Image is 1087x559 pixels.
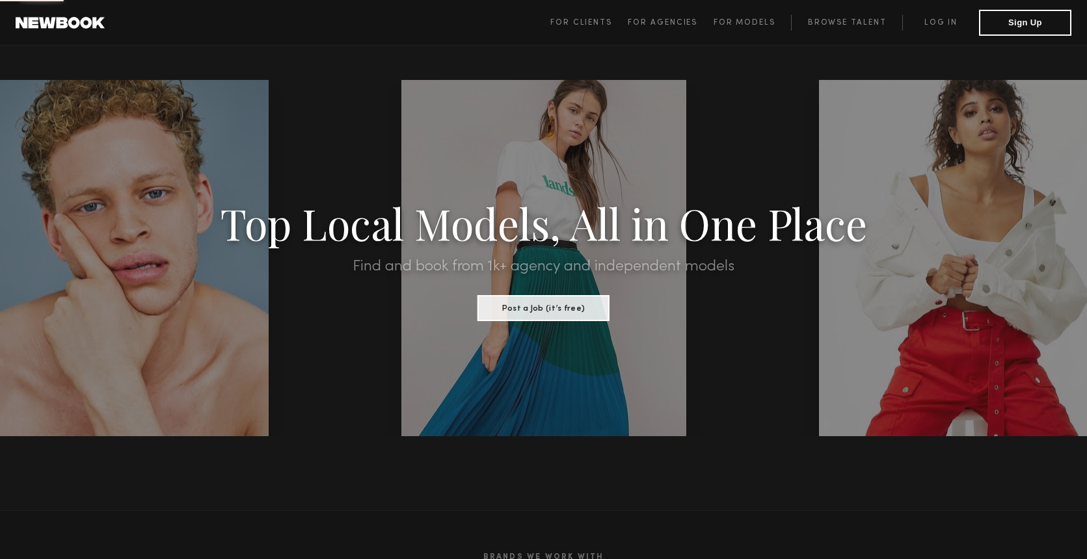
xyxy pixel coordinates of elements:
button: Post a Job (it’s free) [477,295,610,321]
span: For Clients [550,19,612,27]
a: Browse Talent [791,15,902,31]
span: For Models [714,19,775,27]
h1: Top Local Models, All in One Place [81,203,1005,243]
a: For Models [714,15,792,31]
button: Sign Up [979,10,1071,36]
a: Log in [902,15,979,31]
a: For Clients [550,15,628,31]
h2: Find and book from 1k+ agency and independent models [81,259,1005,274]
a: Post a Job (it’s free) [477,300,610,314]
span: For Agencies [628,19,697,27]
a: For Agencies [628,15,713,31]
